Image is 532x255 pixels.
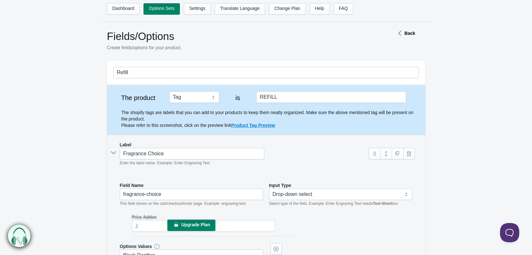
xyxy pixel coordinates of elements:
[120,212,297,237] img: price-addon-blur.png
[215,3,265,15] a: Translate Language
[120,182,144,189] label: Field Name
[310,3,330,15] a: Help
[405,31,415,36] strong: Back
[121,109,419,128] p: The shopify tags are labels that you can add to your products to keep them neatly organized. Make...
[269,3,306,15] a: Change Plan
[120,201,246,206] em: This field shows on the cart/checkout/order page. Example: engraving-text
[395,31,415,36] a: Back
[107,44,372,51] p: Create fields/options for your product.
[107,3,140,15] a: Dashboard
[225,95,250,101] label: is
[113,67,419,78] input: General Options Set
[107,30,372,43] h1: Fields/Options
[143,3,180,15] a: Options Sets
[269,182,291,189] label: Input Type
[334,3,353,15] a: FAQ
[500,223,519,242] iframe: Toggle Customer Support
[113,95,163,101] label: The product
[8,225,30,247] img: bxm.png
[120,243,152,250] label: Options Values
[120,142,132,148] label: Label
[167,220,215,231] a: Upgrade Plan
[181,222,210,227] span: Upgrade Plan
[184,3,211,15] a: Settings
[120,161,210,165] em: Enter the label name. Example: Enter Engraving Text
[231,123,275,128] a: Product Tag Preview
[373,201,392,206] b: Text-Short
[269,201,398,206] em: Select type of the field. Example: Enter Engraving Text needs box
